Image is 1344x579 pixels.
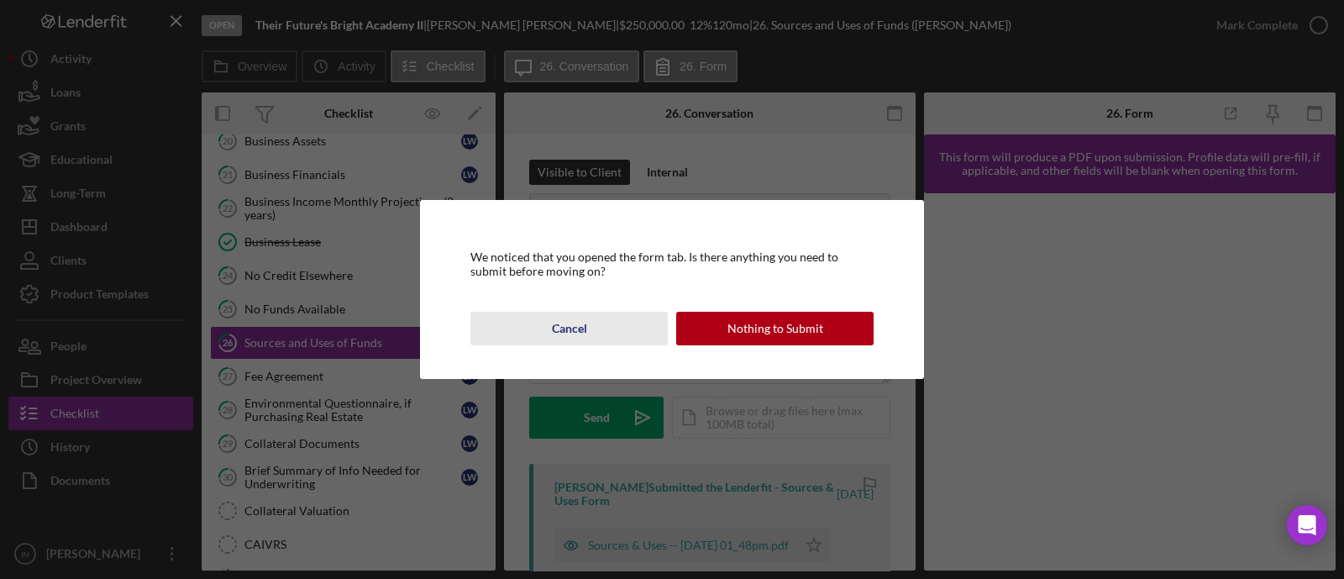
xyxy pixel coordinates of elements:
div: Open Intercom Messenger [1287,505,1327,545]
button: Cancel [470,312,668,345]
div: Nothing to Submit [727,312,823,345]
div: Cancel [552,312,587,345]
div: We noticed that you opened the form tab. Is there anything you need to submit before moving on? [470,250,874,277]
button: Nothing to Submit [676,312,874,345]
